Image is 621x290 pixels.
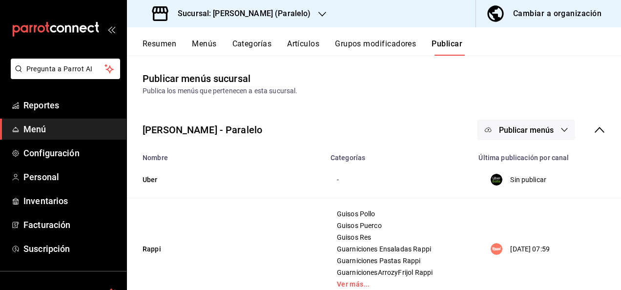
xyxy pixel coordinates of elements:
span: Suscripción [23,242,119,255]
th: Categorías [325,148,473,162]
td: Uber [127,162,325,198]
span: Personal [23,170,119,184]
span: Guisos Pollo [337,210,461,217]
button: Resumen [143,39,176,56]
button: Grupos modificadores [335,39,416,56]
button: Categorías [232,39,272,56]
span: Guarniciones Pastas Rappi [337,257,461,264]
p: Sin publicar [510,175,546,185]
span: GuarnicionesArrozyFrijol Rappi [337,269,461,276]
p: [DATE] 07:59 [510,244,550,254]
span: Pregunta a Parrot AI [26,64,105,74]
div: Publica los menús que pertenecen a esta sucursal. [143,86,605,96]
div: - [336,174,461,185]
div: Cambiar a organización [513,7,601,21]
button: Publicar [432,39,462,56]
div: navigation tabs [143,39,621,56]
th: Última publicación por canal [473,148,621,162]
span: Inventarios [23,194,119,207]
button: Pregunta a Parrot AI [11,59,120,79]
span: Menú [23,123,119,136]
span: Facturación [23,218,119,231]
span: Guarniciones Ensaladas Rappi [337,246,461,252]
span: Publicar menús [499,125,554,135]
div: Publicar menús sucursal [143,71,250,86]
button: Artículos [287,39,319,56]
span: Guisos Res [337,234,461,241]
span: Configuración [23,146,119,160]
button: open_drawer_menu [107,25,115,33]
span: Guisos Puerco [337,222,461,229]
span: Reportes [23,99,119,112]
a: Ver más... [337,281,461,288]
button: Publicar menús [477,120,575,140]
th: Nombre [127,148,325,162]
button: Menús [192,39,216,56]
div: [PERSON_NAME] - Paralelo [143,123,262,137]
h3: Sucursal: [PERSON_NAME] (Paralelo) [170,8,310,20]
a: Pregunta a Parrot AI [7,71,120,81]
